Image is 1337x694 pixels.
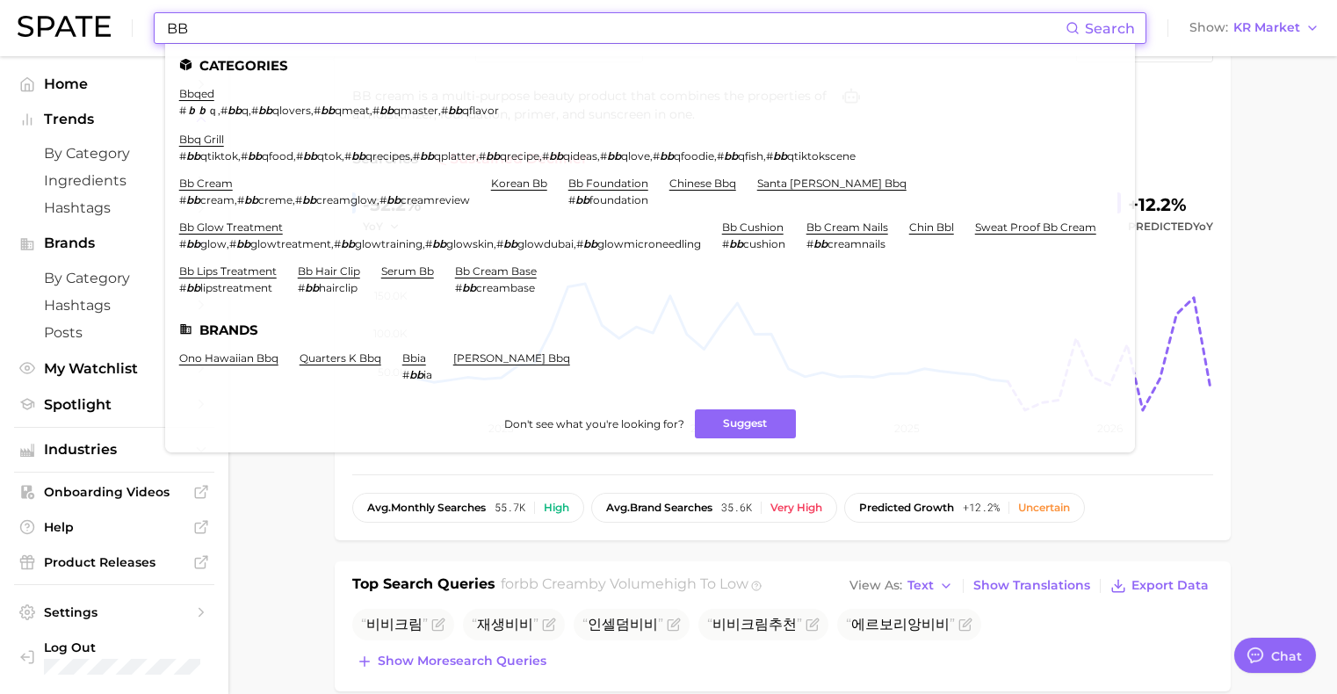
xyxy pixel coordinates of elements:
span: creamnails [827,237,885,250]
span: KR Market [1233,23,1300,33]
em: ｂｂ [186,104,207,117]
span: glow [200,237,227,250]
li: Categories [179,58,1121,73]
h2: for by Volume [501,574,748,598]
span: # [298,281,305,294]
span: qideas [563,149,597,163]
span: # [441,104,448,117]
a: bb glow treatment [179,220,283,234]
a: My Watchlist [14,355,214,382]
a: Product Releases [14,549,214,575]
button: Flag as miscategorized or irrelevant [806,618,820,632]
a: Posts [14,319,214,346]
span: qfoodie [674,149,714,163]
span: Show Translations [973,578,1090,593]
span: # [295,193,302,206]
span: Industries [44,442,184,458]
span: qmaster [394,104,438,117]
span: cream [200,193,235,206]
span: # [179,237,186,250]
span: # [220,104,228,117]
span: # [496,237,503,250]
li: Brands [179,322,1121,337]
em: bb [186,193,200,206]
em: bb [549,149,563,163]
span: # [241,149,248,163]
button: Flag as miscategorized or irrelevant [542,618,556,632]
a: bb lips treatment [179,264,277,278]
span: Show more search queries [378,654,546,669]
span: Ingredients [44,172,184,189]
button: Suggest [695,409,796,438]
img: SPATE [18,16,111,37]
em: bb [258,104,272,117]
span: qrecipes [365,149,410,163]
em: bb [236,237,250,250]
em: bb [773,149,787,163]
span: cushion [743,237,785,250]
a: sweat proof bb cream [975,220,1096,234]
a: korean bb [491,177,547,190]
button: Export Data [1106,574,1213,598]
span: Export Data [1131,578,1209,593]
em: bb [379,104,394,117]
a: by Category [14,264,214,292]
em: bb [186,237,200,250]
a: ono hawaiian bbq [179,351,278,365]
em: bb [244,193,258,206]
em: bb [575,193,589,206]
a: chinese bbq [669,177,736,190]
a: Settings [14,599,214,625]
span: lipstreatment [200,281,272,294]
span: # [296,149,303,163]
span: Posts [44,324,184,341]
span: # [653,149,660,163]
a: bb cream nails [806,220,888,234]
span: Home [44,76,184,92]
span: 비비크림추천 [707,616,802,633]
em: bb [248,149,262,163]
em: bb [729,237,743,250]
a: bb hair clip [298,264,360,278]
span: # [179,104,186,117]
em: bb [462,281,476,294]
em: bb [420,149,434,163]
button: View AsText [845,575,958,597]
span: # [179,193,186,206]
abbr: average [606,501,630,514]
span: qtiktok [200,149,238,163]
span: YoY [1193,220,1213,233]
span: Product Releases [44,554,184,570]
div: Uncertain [1018,502,1070,514]
span: by Category [44,270,184,286]
span: # [179,281,186,294]
span: Settings [44,604,184,620]
a: Log out. Currently logged in with e-mail jkno@cosmax.com. [14,634,214,680]
em: bb [186,149,200,163]
span: Brands [44,235,184,251]
button: Brands [14,230,214,257]
span: # [722,237,729,250]
em: bb [303,149,317,163]
em: bb [351,149,365,163]
a: chin bbl [909,220,954,234]
span: Spotlight [44,396,184,413]
span: ia [423,368,432,381]
em: bb [409,368,423,381]
div: , , , , , , , , , , [179,149,856,163]
span: predicted growth [859,502,954,514]
span: # [229,237,236,250]
span: Onboarding Videos [44,484,184,500]
em: bb [302,193,316,206]
span: Help [44,519,184,535]
a: bb cream base [455,264,537,278]
span: # [600,149,607,163]
a: Ingredients [14,167,214,194]
span: qlove [621,149,650,163]
span: monthly searches [367,502,486,514]
span: qtok [317,149,342,163]
span: Hashtags [44,297,184,314]
span: 에르보리앙비비 [846,616,955,633]
span: glowtraining [355,237,423,250]
em: bb [341,237,355,250]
